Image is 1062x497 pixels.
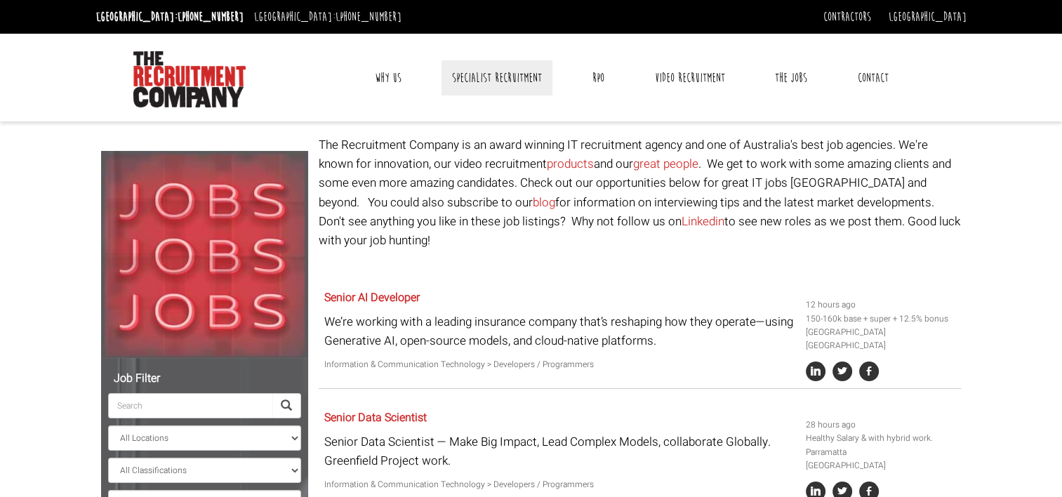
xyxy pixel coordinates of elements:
p: The Recruitment Company is an award winning IT recruitment agency and one of Australia's best job... [319,135,961,250]
a: Senior AI Developer [324,289,420,306]
input: Search [108,393,272,418]
a: Specialist Recruitment [442,60,552,95]
a: [PHONE_NUMBER] [178,9,244,25]
p: Information & Communication Technology > Developers / Programmers [324,478,795,491]
p: Senior Data Scientist — Make Big Impact, Lead Complex Models, collaborate Globally. Greenfield Pr... [324,432,795,470]
a: RPO [582,60,615,95]
li: [GEOGRAPHIC_DATA]: [251,6,405,28]
h5: Job Filter [108,373,301,385]
a: blog [533,194,555,211]
a: Contractors [823,9,871,25]
a: Linkedin [682,213,724,230]
li: 28 hours ago [806,418,956,432]
li: 12 hours ago [806,298,956,312]
a: The Jobs [764,60,818,95]
a: [PHONE_NUMBER] [336,9,401,25]
a: Contact [847,60,899,95]
a: Video Recruitment [644,60,736,95]
a: products [547,155,594,173]
p: Information & Communication Technology > Developers / Programmers [324,358,795,371]
li: 150-160k base + super + 12.5% bonus [806,312,956,326]
a: great people [633,155,698,173]
a: Why Us [364,60,412,95]
li: [GEOGRAPHIC_DATA] [GEOGRAPHIC_DATA] [806,326,956,352]
a: [GEOGRAPHIC_DATA] [889,9,967,25]
img: The Recruitment Company [133,51,246,107]
li: Healthy Salary & with hybrid work. [806,432,956,445]
a: Senior Data Scientist [324,409,427,426]
li: [GEOGRAPHIC_DATA]: [93,6,247,28]
img: Jobs, Jobs, Jobs [101,151,308,358]
p: We’re working with a leading insurance company that’s reshaping how they operate—using Generative... [324,312,795,350]
li: Parramatta [GEOGRAPHIC_DATA] [806,446,956,472]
